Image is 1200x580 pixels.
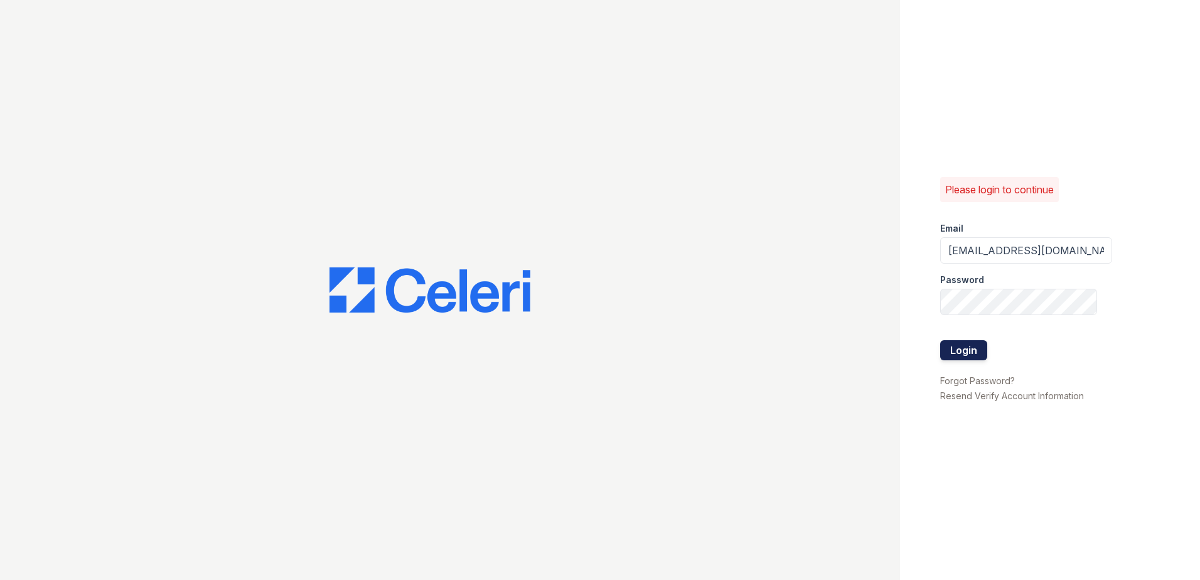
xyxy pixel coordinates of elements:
[940,375,1015,386] a: Forgot Password?
[945,182,1054,197] p: Please login to continue
[940,340,987,360] button: Login
[329,267,530,313] img: CE_Logo_Blue-a8612792a0a2168367f1c8372b55b34899dd931a85d93a1a3d3e32e68fde9ad4.png
[940,274,984,286] label: Password
[940,390,1084,401] a: Resend Verify Account Information
[940,222,963,235] label: Email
